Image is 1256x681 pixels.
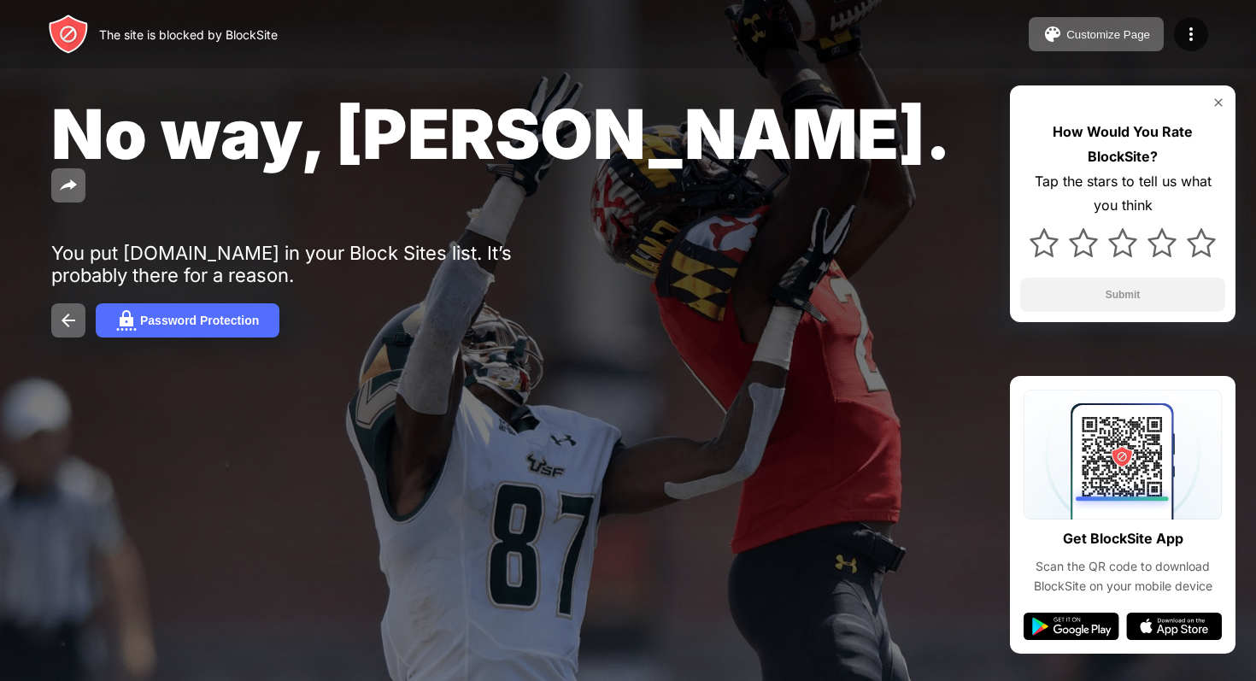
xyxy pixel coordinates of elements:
img: star.svg [1147,228,1177,257]
div: You put [DOMAIN_NAME] in your Block Sites list. It’s probably there for a reason. [51,242,579,286]
div: Password Protection [140,314,259,327]
div: Tap the stars to tell us what you think [1020,169,1225,219]
img: app-store.svg [1126,613,1222,640]
img: pallet.svg [1042,24,1063,44]
img: header-logo.svg [48,14,89,55]
button: Customize Page [1029,17,1164,51]
img: star.svg [1187,228,1216,257]
img: star.svg [1030,228,1059,257]
div: Scan the QR code to download BlockSite on your mobile device [1024,557,1222,596]
img: back.svg [58,310,79,331]
div: The site is blocked by BlockSite [99,27,278,42]
img: password.svg [116,310,137,331]
img: rate-us-close.svg [1212,96,1225,109]
img: star.svg [1108,228,1137,257]
img: star.svg [1069,228,1098,257]
div: Get BlockSite App [1063,526,1183,551]
button: Password Protection [96,303,279,338]
img: share.svg [58,175,79,196]
iframe: Banner [51,466,455,661]
div: Customize Page [1066,28,1150,41]
img: menu-icon.svg [1181,24,1201,44]
div: How Would You Rate BlockSite? [1020,120,1225,169]
button: Submit [1020,278,1225,312]
span: No way, [PERSON_NAME]. [51,92,951,175]
img: qrcode.svg [1024,390,1222,520]
img: google-play.svg [1024,613,1119,640]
